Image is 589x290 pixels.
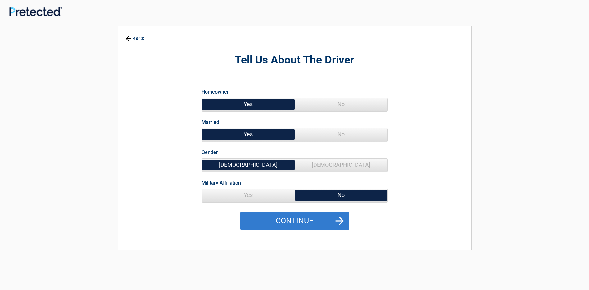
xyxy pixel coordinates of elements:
[295,159,387,171] span: [DEMOGRAPHIC_DATA]
[295,189,387,201] span: No
[202,179,241,187] label: Military Affiliation
[295,98,387,110] span: No
[202,118,219,126] label: Married
[202,98,295,110] span: Yes
[124,30,146,41] a: BACK
[202,159,295,171] span: [DEMOGRAPHIC_DATA]
[202,189,295,201] span: Yes
[202,148,218,157] label: Gender
[202,88,229,96] label: Homeowner
[9,7,62,16] img: Main Logo
[152,53,437,68] h2: Tell Us About The Driver
[240,212,349,230] button: Continue
[295,128,387,141] span: No
[202,128,295,141] span: Yes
